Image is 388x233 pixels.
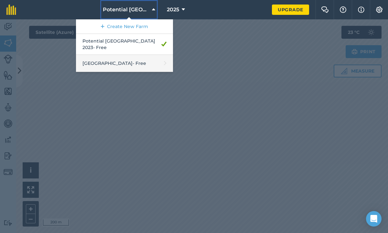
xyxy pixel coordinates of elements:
img: A question mark icon [339,6,347,13]
img: fieldmargin Logo [6,5,16,15]
div: Open Intercom Messenger [366,211,382,227]
img: A cog icon [375,6,383,13]
span: 2025 [167,6,179,14]
img: svg+xml;base64,PHN2ZyB4bWxucz0iaHR0cDovL3d3dy53My5vcmcvMjAwMC9zdmciIHdpZHRoPSIxNyIgaGVpZ2h0PSIxNy... [358,6,364,14]
a: Potential [GEOGRAPHIC_DATA] 2023- Free [76,34,173,55]
a: [GEOGRAPHIC_DATA]- Free [76,55,173,72]
span: Potential [GEOGRAPHIC_DATA] 2023 [103,6,149,14]
a: Create New Farm [76,19,173,34]
a: Upgrade [272,5,309,15]
img: Two speech bubbles overlapping with the left bubble in the forefront [321,6,329,13]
